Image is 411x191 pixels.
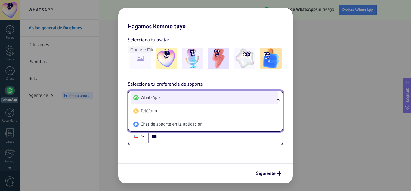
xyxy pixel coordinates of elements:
[234,48,255,69] img: -4.jpeg
[128,36,169,44] span: Selecciona tu avatar
[208,48,229,69] img: -3.jpeg
[128,81,203,88] span: Selecciona tu preferencia de soporte
[260,48,282,69] img: -5.jpeg
[130,130,142,143] div: Chile: + 56
[182,48,203,69] img: -2.jpeg
[253,168,284,179] button: Siguiente
[118,8,293,30] h2: Hagamos Kommo tuyo
[156,48,177,69] img: -1.jpeg
[256,171,276,176] span: Siguiente
[141,121,202,127] span: Chat de soporte en la aplicación
[141,108,157,114] span: Teléfono
[141,95,160,101] span: WhatsApp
